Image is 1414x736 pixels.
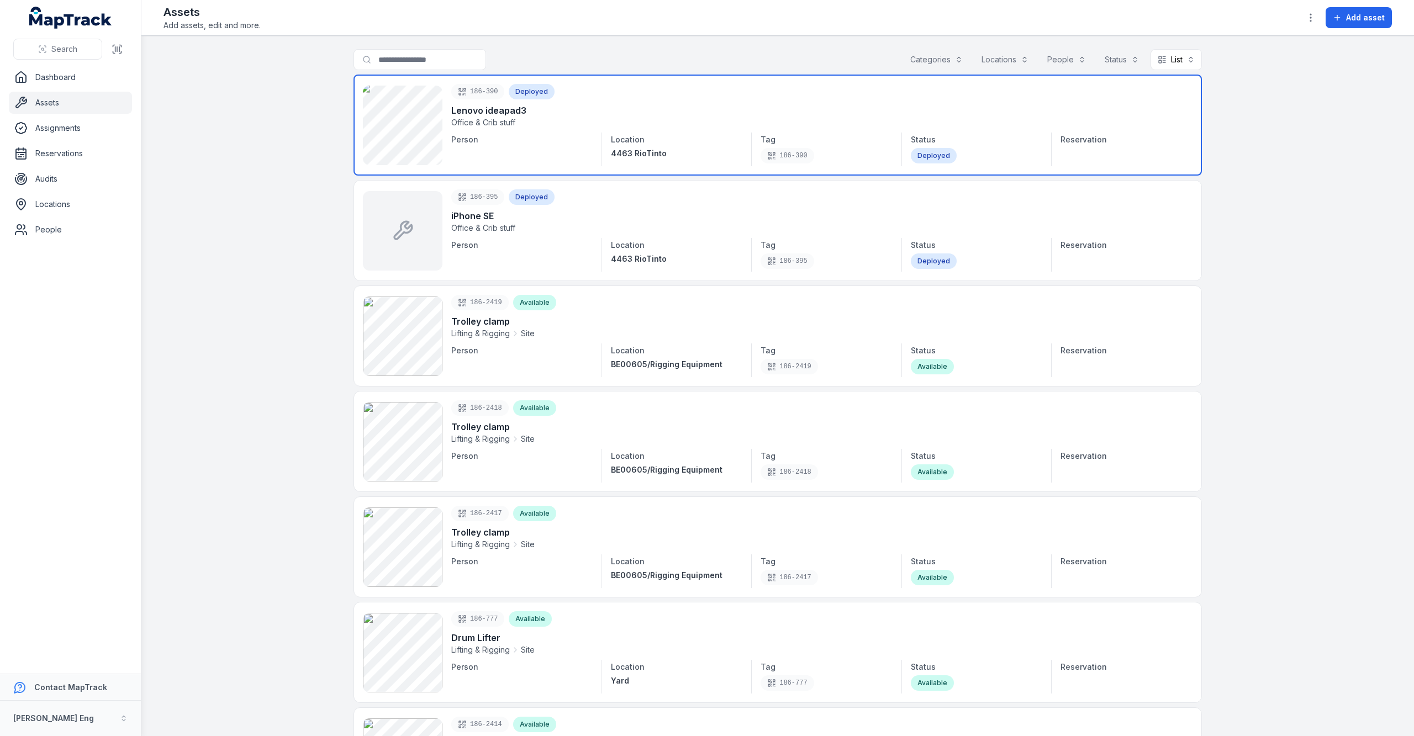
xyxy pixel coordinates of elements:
[9,142,132,165] a: Reservations
[13,39,102,60] button: Search
[9,117,132,139] a: Assignments
[911,570,954,585] div: Available
[9,193,132,215] a: Locations
[1040,49,1093,70] button: People
[1346,12,1385,23] span: Add asset
[611,676,629,685] span: Yard
[611,254,667,263] span: 4463 RioTinto
[163,20,261,31] span: Add assets, edit and more.
[911,148,957,163] div: Deployed
[611,570,722,580] span: BE00605/Rigging Equipment
[903,49,970,70] button: Categories
[611,359,734,370] a: BE00605/Rigging Equipment
[761,359,818,374] div: 186-2419
[9,66,132,88] a: Dashboard
[34,682,107,692] strong: Contact MapTrack
[611,149,667,158] span: 4463 RioTinto
[9,92,132,114] a: Assets
[1326,7,1392,28] button: Add asset
[911,464,954,480] div: Available
[974,49,1036,70] button: Locations
[761,675,814,691] div: 186-777
[761,148,814,163] div: 186-390
[611,148,734,159] a: 4463 RioTinto
[611,464,734,475] a: BE00605/Rigging Equipment
[29,7,112,29] a: MapTrack
[1098,49,1146,70] button: Status
[911,675,954,691] div: Available
[611,465,722,474] span: BE00605/Rigging Equipment
[611,253,734,264] a: 4463 RioTinto
[163,4,261,20] h2: Assets
[911,359,954,374] div: Available
[611,359,722,369] span: BE00605/Rigging Equipment
[911,253,957,269] div: Deployed
[611,675,734,686] a: Yard
[9,219,132,241] a: People
[761,570,818,585] div: 186-2417
[51,44,77,55] span: Search
[761,253,814,269] div: 186-395
[1151,49,1202,70] button: List
[611,570,734,581] a: BE00605/Rigging Equipment
[761,464,818,480] div: 186-2418
[9,168,132,190] a: Audits
[13,713,94,723] strong: [PERSON_NAME] Eng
